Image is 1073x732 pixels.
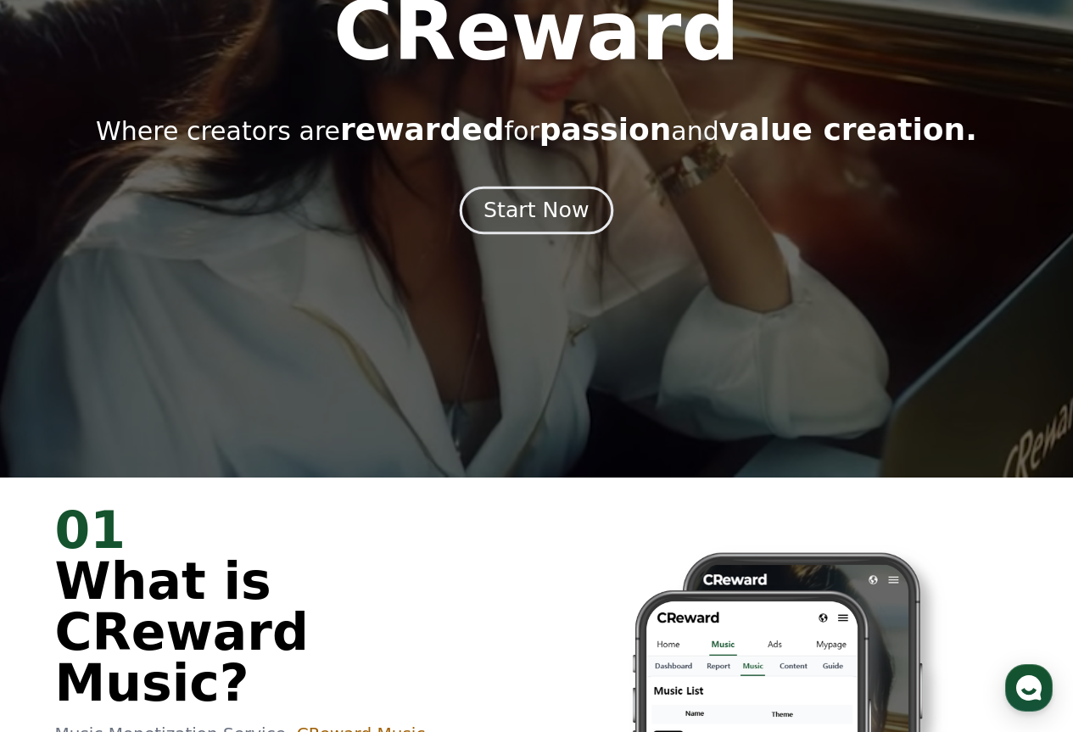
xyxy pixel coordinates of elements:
[460,186,613,234] button: Start Now
[463,204,610,221] a: Start Now
[43,563,73,577] span: Home
[219,538,326,580] a: Settings
[112,538,219,580] a: Messages
[96,113,977,147] p: Where creators are for and
[539,112,672,147] span: passion
[719,112,977,147] span: value creation.
[5,538,112,580] a: Home
[340,112,504,147] span: rewarded
[55,551,309,712] span: What is CReward Music?
[251,563,293,577] span: Settings
[55,505,517,556] div: 01
[141,564,191,578] span: Messages
[483,196,589,225] div: Start Now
